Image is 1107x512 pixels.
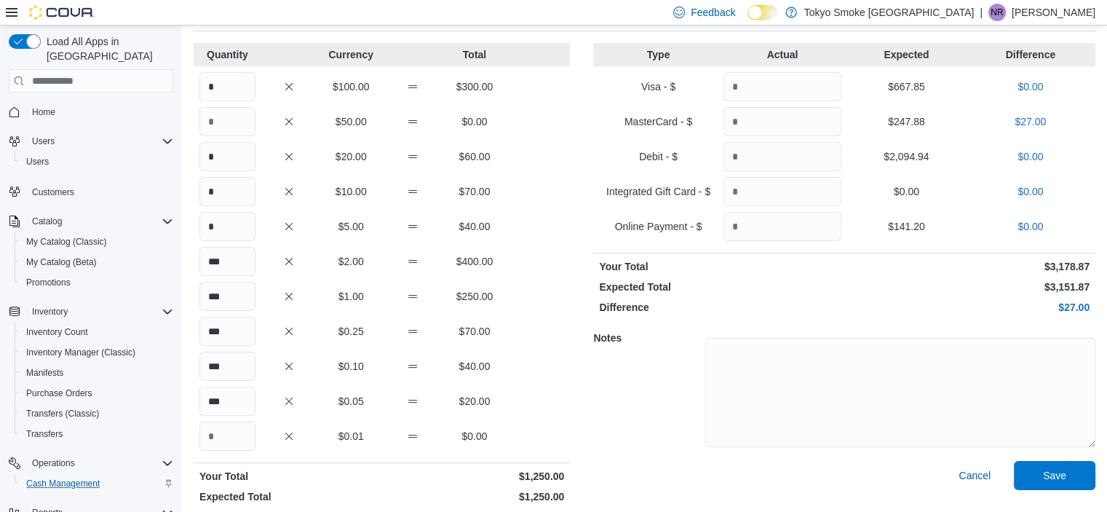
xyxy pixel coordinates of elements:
span: Transfers [26,428,63,440]
button: Cancel [953,461,996,490]
p: Integrated Gift Card - $ [599,184,717,199]
button: Transfers (Classic) [15,403,179,424]
input: Quantity [199,387,255,416]
h5: Notes [593,323,702,353]
p: $400.00 [447,254,503,269]
input: Quantity [723,72,841,101]
button: Users [26,133,60,150]
button: Transfers [15,424,179,444]
p: $0.00 [447,114,503,129]
a: Users [20,153,55,170]
button: Inventory Manager (Classic) [15,342,179,363]
span: My Catalog (Beta) [20,253,173,271]
p: Online Payment - $ [599,219,717,234]
input: Quantity [199,107,255,136]
span: Dark Mode [747,20,748,21]
span: Purchase Orders [20,385,173,402]
p: $141.20 [847,219,965,234]
a: Transfers (Classic) [20,405,105,422]
span: NR [991,4,1003,21]
button: Manifests [15,363,179,383]
p: Expected Total [199,489,379,504]
span: Transfers [20,425,173,443]
p: $667.85 [847,79,965,94]
p: $60.00 [447,149,503,164]
span: Load All Apps in [GEOGRAPHIC_DATA] [41,34,173,63]
span: Save [1043,468,1066,483]
p: $50.00 [323,114,379,129]
a: Inventory Manager (Classic) [20,344,141,361]
a: Customers [26,184,80,201]
button: Home [3,101,179,122]
input: Quantity [723,107,841,136]
p: $27.00 [972,114,1090,129]
span: Cash Management [20,475,173,492]
p: $70.00 [447,324,503,339]
p: Actual [723,47,841,62]
p: Debit - $ [599,149,717,164]
span: Transfers (Classic) [20,405,173,422]
p: $0.00 [972,149,1090,164]
p: $0.00 [847,184,965,199]
button: Inventory [3,302,179,322]
p: Difference [599,300,841,315]
img: Cova [29,5,95,20]
button: Operations [3,453,179,473]
p: $20.00 [323,149,379,164]
a: Home [26,103,61,121]
span: Home [26,103,173,121]
input: Quantity [723,142,841,171]
p: $40.00 [447,359,503,374]
p: $0.00 [972,79,1090,94]
span: Transfers (Classic) [26,408,99,420]
button: Promotions [15,272,179,293]
span: Feedback [691,5,735,20]
p: Expected Total [599,280,841,294]
span: Operations [26,454,173,472]
p: $247.88 [847,114,965,129]
span: My Catalog (Classic) [26,236,107,248]
p: $0.00 [972,219,1090,234]
button: Customers [3,181,179,202]
span: My Catalog (Classic) [20,233,173,251]
span: Promotions [26,277,71,288]
button: Inventory [26,303,74,320]
span: Users [32,135,55,147]
p: Quantity [199,47,255,62]
span: Operations [32,457,75,469]
a: My Catalog (Classic) [20,233,113,251]
p: Expected [847,47,965,62]
p: $0.10 [323,359,379,374]
input: Quantity [199,177,255,206]
p: $27.00 [847,300,1090,315]
input: Quantity [199,212,255,241]
a: Transfers [20,425,68,443]
p: $0.00 [972,184,1090,199]
p: $20.00 [447,394,503,409]
p: $10.00 [323,184,379,199]
p: Total [447,47,503,62]
input: Quantity [199,317,255,346]
a: Inventory Count [20,323,94,341]
span: Customers [26,182,173,200]
span: Inventory Count [20,323,173,341]
button: Users [15,151,179,172]
span: Inventory Count [26,326,88,338]
span: Inventory Manager (Classic) [20,344,173,361]
input: Quantity [199,142,255,171]
button: Purchase Orders [15,383,179,403]
p: Your Total [599,259,841,274]
p: $1,250.00 [385,469,565,484]
button: Inventory Count [15,322,179,342]
span: Manifests [26,367,63,379]
div: Nicole Rusnak [988,4,1006,21]
span: Catalog [32,216,62,227]
a: Manifests [20,364,69,382]
button: Catalog [3,211,179,232]
p: $0.25 [323,324,379,339]
span: Catalog [26,213,173,230]
button: My Catalog (Beta) [15,252,179,272]
p: Difference [972,47,1090,62]
p: | [980,4,983,21]
span: My Catalog (Beta) [26,256,97,268]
